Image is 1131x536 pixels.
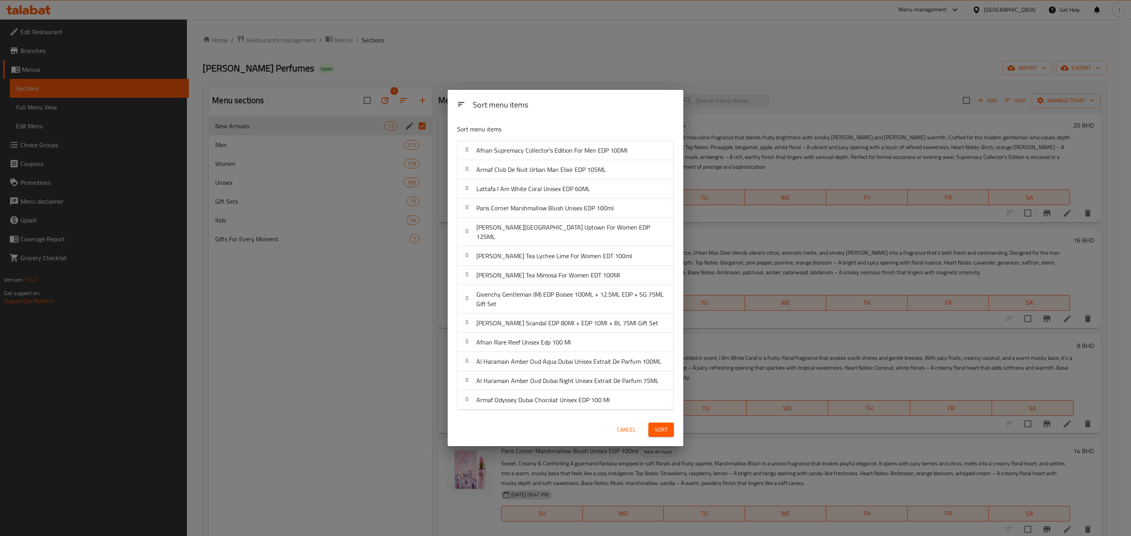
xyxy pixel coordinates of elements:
[458,179,673,199] div: Lattafa I Am White Coral Unisex EDP 60ML
[458,246,673,266] div: [PERSON_NAME] Tea Lychee Lime For Women EDT 100ml
[458,390,673,410] div: Armaf Odyssey Dubai Chocolat Unisex EDP 100 Ml
[458,285,673,314] div: Givenchy Gentleman (M) EDP Boisee 100ML + 12.5ML EDP + SG 75ML Gift Set
[458,314,673,333] div: [PERSON_NAME] Scandal EDP 80Ml + EDP 10Ml + BL 75Ml Gift Set
[458,333,673,352] div: Afnan Rare Reef Unisex Edp 100 Ml
[476,221,650,242] span: [PERSON_NAME][GEOGRAPHIC_DATA] Uptown For Women EDP 125ML
[476,288,664,310] span: Givenchy Gentleman (M) EDP Boisee 100ML + 12.5ML EDP + SG 75ML Gift Set
[458,199,673,218] div: Paris Corner Marshmallow Blush Unisex EDP 100ml
[476,183,590,195] span: Lattafa I Am White Coral Unisex EDP 60ML
[458,266,673,285] div: [PERSON_NAME] Tea Mimosa For Women EDT 100Ml
[648,423,674,437] button: Sort
[458,141,673,160] div: Afnan Supremacy Collector's Edition For Men EDP 100Ml
[476,336,571,348] span: Afnan Rare Reef Unisex Edp 100 Ml
[476,394,610,406] span: Armaf Odyssey Dubai Chocolat Unisex EDP 100 Ml
[476,202,614,214] span: Paris Corner Marshmallow Blush Unisex EDP 100ml
[655,425,668,435] span: Sort
[476,317,658,329] span: [PERSON_NAME] Scandal EDP 80Ml + EDP 10Ml + BL 75Ml Gift Set
[476,356,661,367] span: Al Haramain Amber Oud Aqua Dubai Unisex Extrait De Parfum 100ML
[614,423,639,437] button: Cancel
[457,124,603,134] p: Sort menu items
[458,371,673,390] div: Al Haramain Amber Oud Dubai Night Unisex Extrait De Parfum 75ML
[458,352,673,371] div: Al Haramain Amber Oud Aqua Dubai Unisex Extrait De Parfum 100ML
[470,97,644,114] div: Sort menu items
[476,375,659,387] span: Al Haramain Amber Oud Dubai Night Unisex Extrait De Parfum 75ML
[458,218,673,246] div: [PERSON_NAME][GEOGRAPHIC_DATA] Uptown For Women EDP 125ML
[458,160,673,179] div: Armaf Club De Nuit Urban Man Elixir EDP 105ML
[476,164,606,175] span: Armaf Club De Nuit Urban Man Elixir EDP 105ML
[476,144,628,156] span: Afnan Supremacy Collector's Edition For Men EDP 100Ml
[476,250,632,262] span: [PERSON_NAME] Tea Lychee Lime For Women EDT 100ml
[476,269,620,281] span: [PERSON_NAME] Tea Mimosa For Women EDT 100Ml
[617,425,636,435] span: Cancel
